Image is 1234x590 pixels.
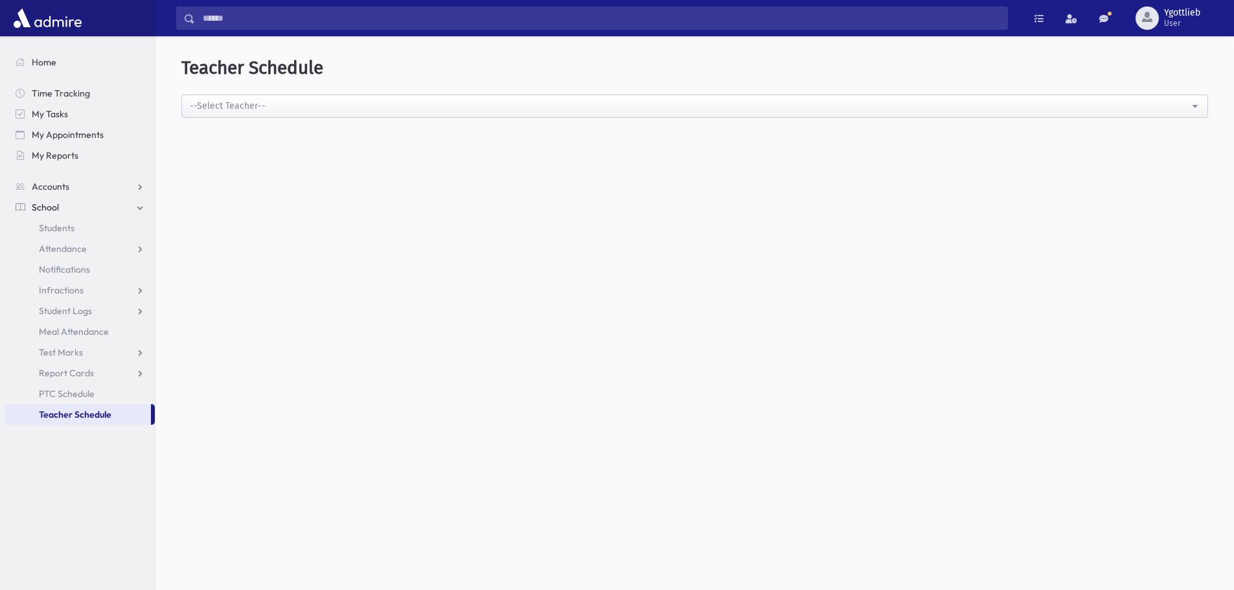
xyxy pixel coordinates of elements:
img: AdmirePro [10,5,85,31]
a: Test Marks [5,342,155,363]
span: Ygottlieb [1164,8,1200,18]
a: School [5,197,155,218]
a: Accounts [5,176,155,197]
span: Teacher Schedule [181,57,323,78]
a: Report Cards [5,363,155,383]
span: Attendance [39,243,87,255]
span: Students [39,222,74,234]
input: Search [195,6,1007,30]
a: Student Logs [5,301,155,321]
a: My Tasks [5,104,155,124]
span: Notifications [39,264,90,275]
span: Time Tracking [32,87,90,99]
a: Students [5,218,155,238]
a: Notifications [5,259,155,280]
div: --Select Teacher-- [190,99,1189,113]
span: Test Marks [39,346,83,358]
a: Time Tracking [5,83,155,104]
span: School [32,201,59,213]
span: Teacher Schedule [39,409,111,420]
span: Accounts [32,181,69,192]
span: Infractions [39,284,84,296]
span: User [1164,18,1200,28]
a: Meal Attendance [5,321,155,342]
a: My Appointments [5,124,155,145]
span: Home [32,56,56,68]
span: PTC Schedule [39,388,95,400]
span: Report Cards [39,367,94,379]
span: Meal Attendance [39,326,109,337]
a: PTC Schedule [5,383,155,404]
a: Teacher Schedule [5,404,151,425]
button: --Select Teacher-- [181,95,1208,118]
span: My Tasks [32,108,68,120]
a: My Reports [5,145,155,166]
span: My Appointments [32,129,104,141]
span: Student Logs [39,305,92,317]
a: Infractions [5,280,155,301]
a: Attendance [5,238,155,259]
span: My Reports [32,150,78,161]
a: Home [5,52,155,73]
